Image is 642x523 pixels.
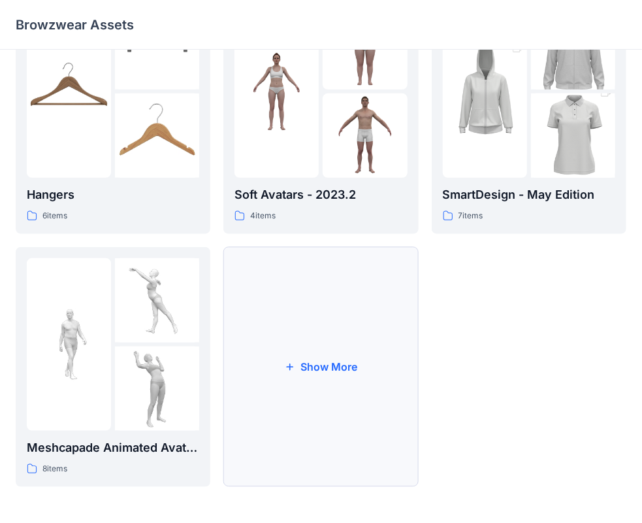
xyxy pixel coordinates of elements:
[115,346,199,431] img: folder 3
[250,209,276,223] p: 4 items
[16,247,210,487] a: folder 1folder 2folder 3Meshcapade Animated Avatars8items
[531,73,615,199] img: folder 3
[234,186,407,204] p: Soft Avatars - 2023.2
[443,186,615,204] p: SmartDesign - May Edition
[115,93,199,178] img: folder 3
[223,247,418,487] button: Show More
[323,93,407,178] img: folder 3
[42,209,67,223] p: 6 items
[27,49,111,133] img: folder 1
[16,16,134,34] p: Browzwear Assets
[27,186,199,204] p: Hangers
[234,49,319,133] img: folder 1
[27,439,199,457] p: Meshcapade Animated Avatars
[115,258,199,343] img: folder 2
[458,209,483,223] p: 7 items
[443,28,527,155] img: folder 1
[27,302,111,386] img: folder 1
[42,462,67,476] p: 8 items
